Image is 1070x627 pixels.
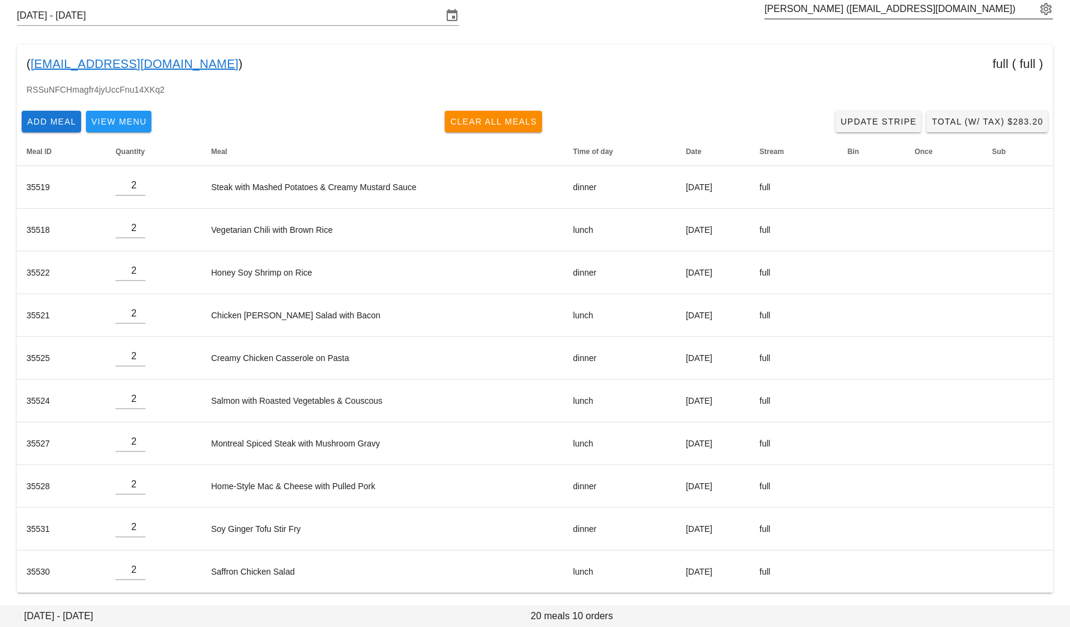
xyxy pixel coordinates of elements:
[1039,2,1053,16] button: appended action
[17,380,106,422] td: 35524
[676,294,750,337] td: [DATE]
[750,294,838,337] td: full
[750,465,838,508] td: full
[676,252,750,294] td: [DATE]
[17,337,106,380] td: 35525
[686,147,702,156] span: Date
[573,147,613,156] span: Time of day
[905,137,983,166] th: Once: Not sorted. Activate to sort ascending.
[17,422,106,465] td: 35527
[926,111,1048,132] button: Total (w/ Tax) $283.20
[915,147,933,156] span: Once
[750,137,838,166] th: Stream: Not sorted. Activate to sort ascending.
[750,508,838,551] td: full
[564,252,677,294] td: dinner
[17,137,106,166] th: Meal ID: Not sorted. Activate to sort ascending.
[931,117,1044,126] span: Total (w/ Tax) $283.20
[564,465,677,508] td: dinner
[201,551,563,593] td: Saffron Chicken Salad
[17,294,106,337] td: 35521
[760,147,784,156] span: Stream
[564,294,677,337] td: lunch
[838,137,905,166] th: Bin: Not sorted. Activate to sort ascending.
[676,166,750,209] td: [DATE]
[564,380,677,422] td: lunch
[750,337,838,380] td: full
[450,117,537,126] span: Clear All Meals
[201,422,563,465] td: Montreal Spiced Steak with Mushroom Gravy
[564,508,677,551] td: dinner
[22,111,81,132] button: Add Meal
[676,508,750,551] td: [DATE]
[106,137,201,166] th: Quantity: Not sorted. Activate to sort ascending.
[848,147,859,156] span: Bin
[26,117,76,126] span: Add Meal
[564,422,677,465] td: lunch
[676,551,750,593] td: [DATE]
[445,111,542,132] button: Clear All Meals
[201,508,563,551] td: Soy Ginger Tofu Stir Fry
[115,147,145,156] span: Quantity
[211,147,227,156] span: Meal
[676,137,750,166] th: Date: Not sorted. Activate to sort ascending.
[31,54,239,73] a: [EMAIL_ADDRESS][DOMAIN_NAME]
[750,166,838,209] td: full
[750,422,838,465] td: full
[201,465,563,508] td: Home-Style Mac & Cheese with Pulled Pork
[17,83,1053,106] div: RSSuNFCHmagfr4jyUccFnu14XKq2
[676,209,750,252] td: [DATE]
[17,45,1053,83] div: ( ) full ( full )
[86,111,151,132] button: View Menu
[201,209,563,252] td: Vegetarian Chili with Brown Rice
[750,209,838,252] td: full
[91,117,147,126] span: View Menu
[201,166,563,209] td: Steak with Mashed Potatoes & Creamy Mustard Sauce
[17,252,106,294] td: 35522
[564,551,677,593] td: lunch
[17,465,106,508] td: 35528
[17,551,106,593] td: 35530
[17,166,106,209] td: 35519
[836,111,922,132] a: Update Stripe
[676,422,750,465] td: [DATE]
[201,380,563,422] td: Salmon with Roasted Vegetables & Couscous
[676,380,750,422] td: [DATE]
[564,337,677,380] td: dinner
[17,209,106,252] td: 35518
[564,209,677,252] td: lunch
[201,294,563,337] td: Chicken [PERSON_NAME] Salad with Bacon
[983,137,1053,166] th: Sub: Not sorted. Activate to sort ascending.
[840,117,917,126] span: Update Stripe
[564,137,677,166] th: Time of day: Not sorted. Activate to sort ascending.
[676,465,750,508] td: [DATE]
[26,147,52,156] span: Meal ID
[201,137,563,166] th: Meal: Not sorted. Activate to sort ascending.
[992,147,1006,156] span: Sub
[201,337,563,380] td: Creamy Chicken Casserole on Pasta
[676,337,750,380] td: [DATE]
[750,380,838,422] td: full
[17,508,106,551] td: 35531
[750,252,838,294] td: full
[201,252,563,294] td: Honey Soy Shrimp on Rice
[564,166,677,209] td: dinner
[750,551,838,593] td: full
